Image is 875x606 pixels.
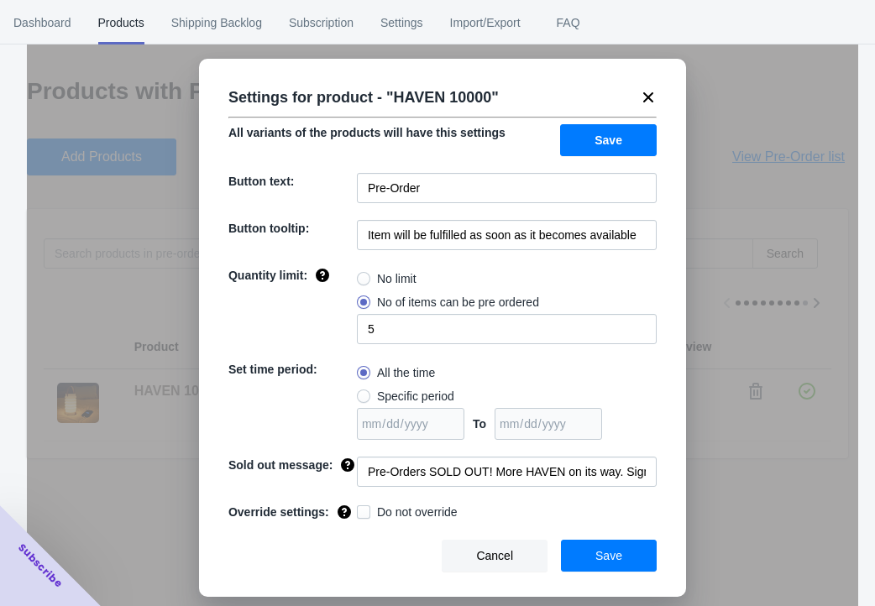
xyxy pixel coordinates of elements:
[595,549,622,562] span: Save
[442,540,548,572] button: Cancel
[228,84,499,111] p: Settings for product - " HAVEN 10000 "
[473,417,486,431] span: To
[228,222,309,235] span: Button tooltip:
[476,549,513,562] span: Cancel
[377,364,435,381] span: All the time
[228,126,506,139] span: All variants of the products will have this settings
[377,294,539,311] span: No of items can be pre ordered
[377,388,454,405] span: Specific period
[289,1,354,44] span: Subscription
[98,1,144,44] span: Products
[15,541,65,591] span: Subscribe
[560,124,657,156] button: Save
[228,505,329,519] span: Override settings:
[228,175,295,188] span: Button text:
[548,1,589,44] span: FAQ
[228,363,317,376] span: Set time period:
[377,270,417,287] span: No limit
[377,504,458,520] span: Do not override
[450,1,521,44] span: Import/Export
[380,1,423,44] span: Settings
[228,269,307,282] span: Quantity limit:
[561,540,657,572] button: Save
[228,458,333,472] span: Sold out message:
[13,1,71,44] span: Dashboard
[595,133,622,147] span: Save
[171,1,262,44] span: Shipping Backlog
